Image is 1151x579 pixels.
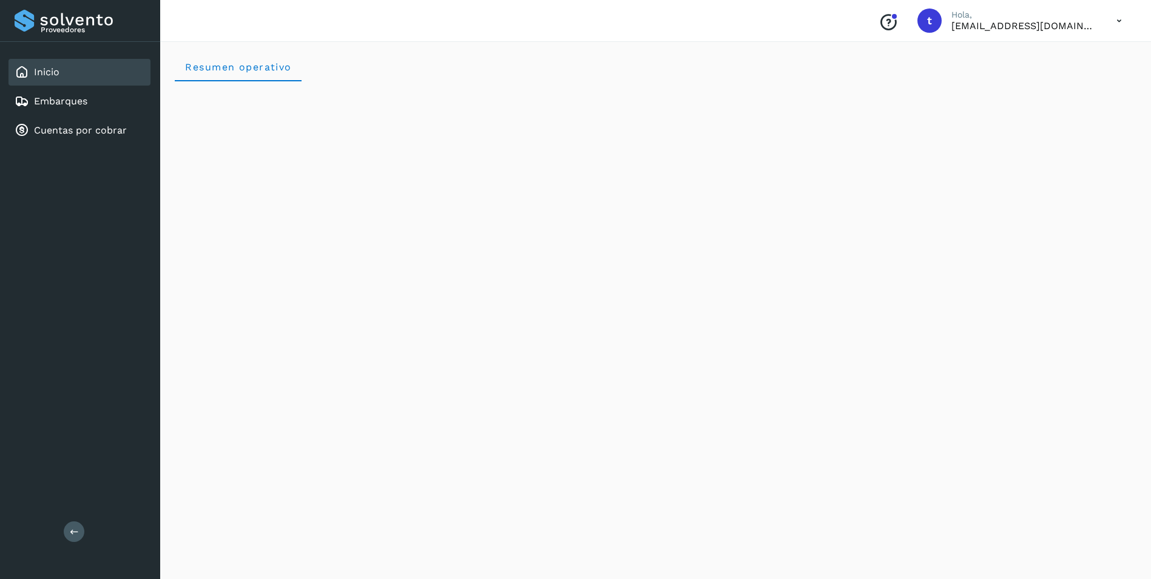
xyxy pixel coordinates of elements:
p: teamgcabrera@traffictech.com [951,20,1097,32]
div: Embarques [8,88,150,115]
span: Resumen operativo [184,61,292,73]
div: Inicio [8,59,150,86]
a: Cuentas por cobrar [34,124,127,136]
div: Cuentas por cobrar [8,117,150,144]
p: Proveedores [41,25,146,34]
p: Hola, [951,10,1097,20]
a: Embarques [34,95,87,107]
a: Inicio [34,66,59,78]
